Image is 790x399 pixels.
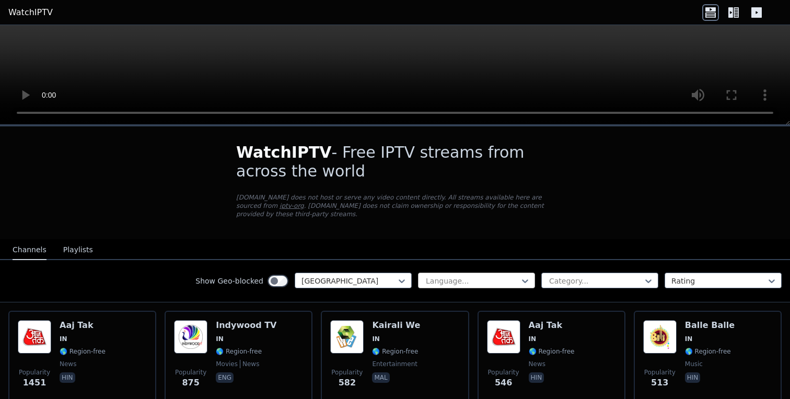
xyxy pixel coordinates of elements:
[60,320,106,331] h6: Aaj Tak
[216,347,262,356] span: 🌎 Region-free
[60,347,106,356] span: 🌎 Region-free
[330,320,364,354] img: Kairali We
[488,368,519,377] span: Popularity
[216,372,234,383] p: eng
[685,372,701,383] p: hin
[372,335,380,343] span: IN
[487,320,520,354] img: Aaj Tak
[216,335,224,343] span: IN
[195,276,263,286] label: Show Geo-blocked
[236,143,332,161] span: WatchIPTV
[529,320,575,331] h6: Aaj Tak
[331,368,363,377] span: Popularity
[529,372,544,383] p: hin
[216,320,276,331] h6: Indywood TV
[529,347,575,356] span: 🌎 Region-free
[685,335,693,343] span: IN
[18,320,51,354] img: Aaj Tak
[644,368,676,377] span: Popularity
[216,360,238,368] span: movies
[280,202,304,209] a: iptv-org
[529,360,545,368] span: news
[372,320,420,331] h6: Kairali We
[60,360,76,368] span: news
[13,240,47,260] button: Channels
[651,377,668,389] span: 513
[685,347,731,356] span: 🌎 Region-free
[372,372,389,383] p: mal
[372,360,417,368] span: entertainment
[19,368,50,377] span: Popularity
[372,347,418,356] span: 🌎 Region-free
[236,193,554,218] p: [DOMAIN_NAME] does not host or serve any video content directly. All streams available here are s...
[182,377,199,389] span: 875
[8,6,53,19] a: WatchIPTV
[23,377,47,389] span: 1451
[174,320,207,354] img: Indywood TV
[60,335,67,343] span: IN
[240,360,259,368] span: news
[339,377,356,389] span: 582
[685,320,735,331] h6: Balle Balle
[643,320,677,354] img: Balle Balle
[60,372,75,383] p: hin
[685,360,703,368] span: music
[495,377,512,389] span: 546
[529,335,537,343] span: IN
[236,143,554,181] h1: - Free IPTV streams from across the world
[175,368,206,377] span: Popularity
[63,240,93,260] button: Playlists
